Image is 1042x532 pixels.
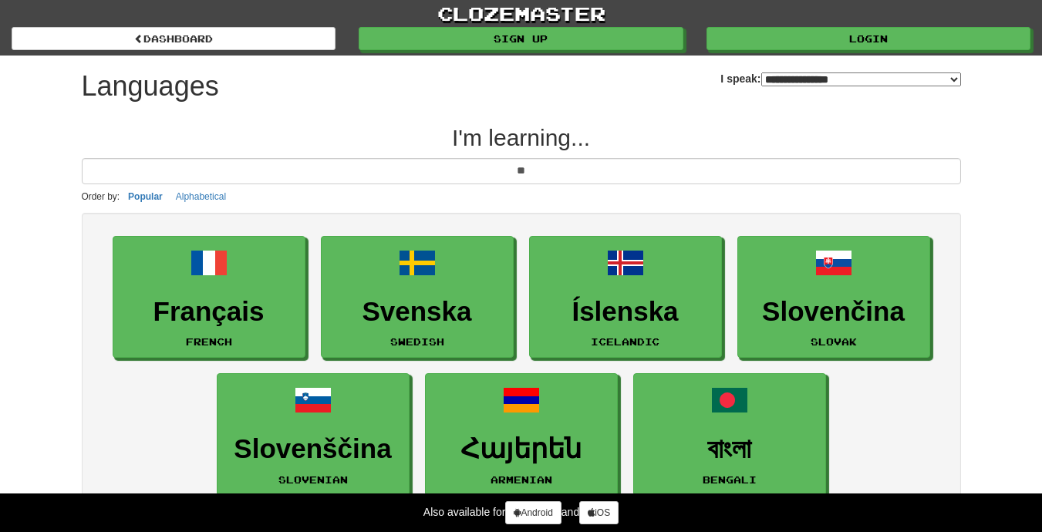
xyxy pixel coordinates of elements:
h2: I'm learning... [82,125,961,150]
a: বাংলাBengali [633,373,826,496]
h3: Slovenščina [225,434,401,464]
small: Slovak [811,336,857,347]
a: Sign up [359,27,683,50]
select: I speak: [761,72,961,86]
a: FrançaisFrench [113,236,305,359]
small: Bengali [703,474,757,485]
a: ÍslenskaIcelandic [529,236,722,359]
button: Alphabetical [171,188,231,205]
a: Android [505,501,561,524]
small: Armenian [491,474,552,485]
a: SlovenščinaSlovenian [217,373,410,496]
small: French [186,336,232,347]
small: Icelandic [591,336,659,347]
h3: Français [121,297,297,327]
a: SlovenčinaSlovak [737,236,930,359]
label: I speak: [720,71,960,86]
h1: Languages [82,71,219,102]
h3: Հայերեն [433,434,609,464]
a: ՀայերենArmenian [425,373,618,496]
h3: Íslenska [538,297,713,327]
button: Popular [123,188,167,205]
a: dashboard [12,27,336,50]
small: Slovenian [278,474,348,485]
h3: Slovenčina [746,297,922,327]
a: Login [706,27,1030,50]
a: SvenskaSwedish [321,236,514,359]
h3: Svenska [329,297,505,327]
a: iOS [579,501,619,524]
small: Swedish [390,336,444,347]
h3: বাংলা [642,434,818,464]
small: Order by: [82,191,120,202]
